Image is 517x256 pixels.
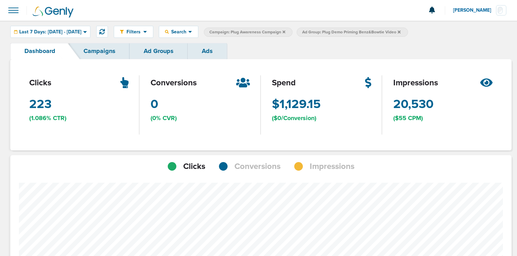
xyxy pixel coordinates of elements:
a: Campaigns [69,43,130,59]
span: Search [169,29,188,35]
a: Ad Groups [130,43,188,59]
a: Dashboard [10,43,69,59]
span: 0 [151,96,158,113]
span: Ad Group: Plug Demo Priming Benz&Bowtie Video [302,29,400,35]
span: Filters [124,29,143,35]
span: 223 [29,96,52,113]
span: (1.086% CTR) [29,114,66,122]
span: Impressions [310,161,354,172]
span: ($55 CPM) [393,114,423,122]
span: spend [272,77,296,89]
span: $1,129.15 [272,96,321,113]
img: Genly [33,7,74,18]
a: Ads [188,43,227,59]
span: ($0/Conversion) [272,114,316,122]
span: impressions [393,77,438,89]
span: Campaign: Plug Awareness Campaign [209,29,285,35]
span: Clicks [183,161,205,172]
span: conversions [151,77,197,89]
span: 20,530 [393,96,433,113]
span: (0% CVR) [151,114,177,122]
span: clicks [29,77,51,89]
span: [PERSON_NAME] [453,8,496,13]
span: Conversions [234,161,280,172]
span: Last 7 Days: [DATE] - [DATE] [19,30,81,34]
